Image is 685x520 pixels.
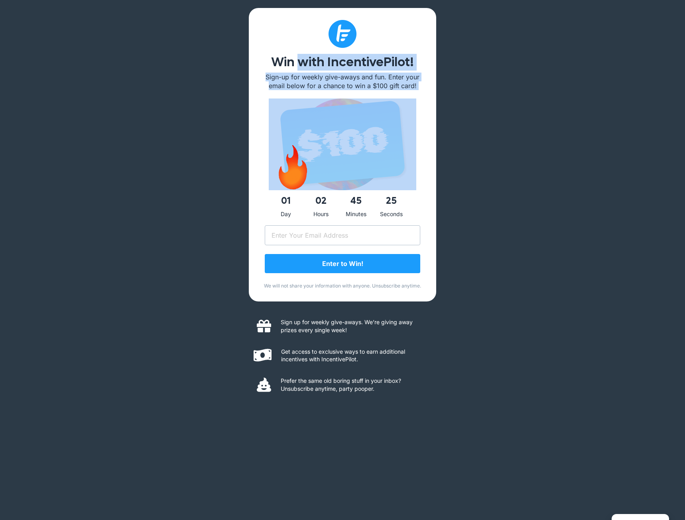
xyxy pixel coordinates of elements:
[281,318,428,334] p: Sign up for weekly give-aways. We’re giving away prizes every single week!
[375,209,407,219] div: Seconds
[261,283,424,290] p: We will not share your information with anyone. Unsubscribe anytime.
[270,209,302,219] div: Day
[375,193,407,209] span: 25
[265,254,420,273] input: Enter to Win!
[305,193,337,209] span: 02
[265,73,420,91] p: Sign-up for weekly give-aways and fun. Enter your email below for a chance to win a $100 gift card!
[281,348,428,363] p: Get access to exclusive ways to earn additional incentives with IncentivePilot.
[340,209,372,219] div: Minutes
[265,134,321,190] img: giphy (2)
[340,193,372,209] span: 45
[329,20,356,48] img: Subtract (1)
[305,209,337,219] div: Hours
[265,56,420,69] h1: Win with IncentivePilot!
[281,377,428,392] p: Prefer the same old boring stuff in your inbox? Unsubscribe anytime, party pooper.
[270,193,302,209] span: 01
[269,98,416,190] img: iPhone 16 - 73
[265,225,420,245] input: Enter Your Email Address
